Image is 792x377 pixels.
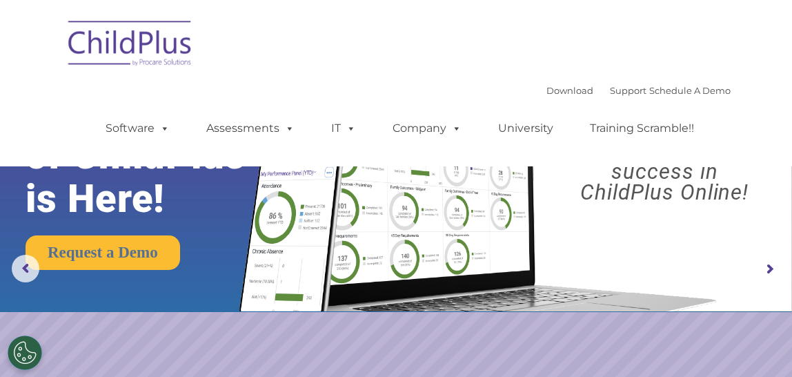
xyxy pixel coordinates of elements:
[547,99,782,203] rs-layer: Boost your productivity and streamline your success in ChildPlus Online!
[379,115,475,142] a: Company
[192,115,308,142] a: Assessments
[484,115,567,142] a: University
[576,115,708,142] a: Training Scramble!!
[61,11,199,80] img: ChildPlus by Procare Solutions
[649,85,731,96] a: Schedule A Demo
[26,235,180,270] a: Request a Demo
[92,115,184,142] a: Software
[546,85,593,96] a: Download
[8,336,42,370] button: Cookies Settings
[317,115,370,142] a: IT
[26,90,279,221] rs-layer: The Future of ChildPlus is Here!
[610,85,646,96] a: Support
[723,311,792,377] iframe: Chat Widget
[546,85,731,96] font: |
